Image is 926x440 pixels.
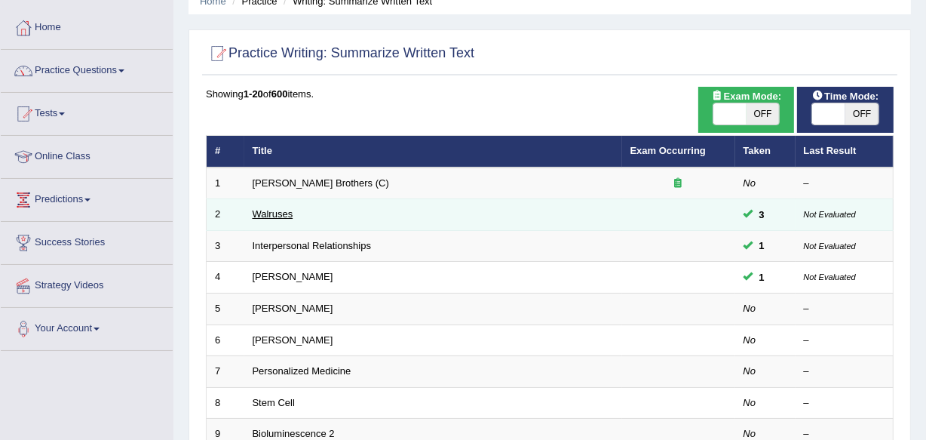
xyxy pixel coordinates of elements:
th: Title [244,136,622,168]
div: – [804,365,885,379]
div: – [804,396,885,411]
span: Exam Mode: [706,88,787,104]
a: Success Stories [1,222,173,260]
a: Exam Occurring [630,145,706,156]
th: Taken [735,136,796,168]
a: Online Class [1,136,173,174]
div: – [804,302,885,316]
em: No [744,177,756,189]
a: [PERSON_NAME] [253,334,333,346]
td: 4 [207,262,244,294]
span: You can still take this question [753,269,771,285]
td: 8 [207,387,244,419]
a: Strategy Videos [1,265,173,303]
a: [PERSON_NAME] [253,271,333,282]
td: 5 [207,294,244,325]
div: Showing of items. [206,87,894,101]
a: Personalized Medicine [253,365,351,377]
a: Predictions [1,179,173,217]
em: No [744,428,756,439]
td: 6 [207,325,244,356]
div: Exam occurring question [630,177,727,191]
b: 600 [271,88,288,100]
td: 2 [207,199,244,231]
a: Your Account [1,308,173,346]
td: 1 [207,168,244,199]
th: Last Result [796,136,894,168]
span: You can still take this question [753,238,771,254]
b: 1-20 [244,88,263,100]
a: [PERSON_NAME] Brothers (C) [253,177,389,189]
div: – [804,334,885,348]
a: Interpersonal Relationships [253,240,372,251]
a: Bioluminescence 2 [253,428,335,439]
div: Show exams occurring in exams [698,87,795,133]
small: Not Evaluated [804,272,856,282]
a: [PERSON_NAME] [253,303,333,314]
small: Not Evaluated [804,242,856,251]
a: Practice Questions [1,50,173,88]
a: Walruses [253,208,293,220]
em: No [744,334,756,346]
th: # [207,136,244,168]
span: OFF [845,103,878,125]
a: Stem Cell [253,397,295,408]
td: 7 [207,356,244,388]
em: No [744,397,756,408]
small: Not Evaluated [804,210,856,219]
span: OFF [747,103,780,125]
div: – [804,177,885,191]
span: You can still take this question [753,207,771,223]
td: 3 [207,230,244,262]
em: No [744,303,756,314]
a: Home [1,7,173,45]
em: No [744,365,756,377]
h2: Practice Writing: Summarize Written Text [206,42,474,65]
a: Tests [1,93,173,131]
span: Time Mode: [806,88,885,104]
